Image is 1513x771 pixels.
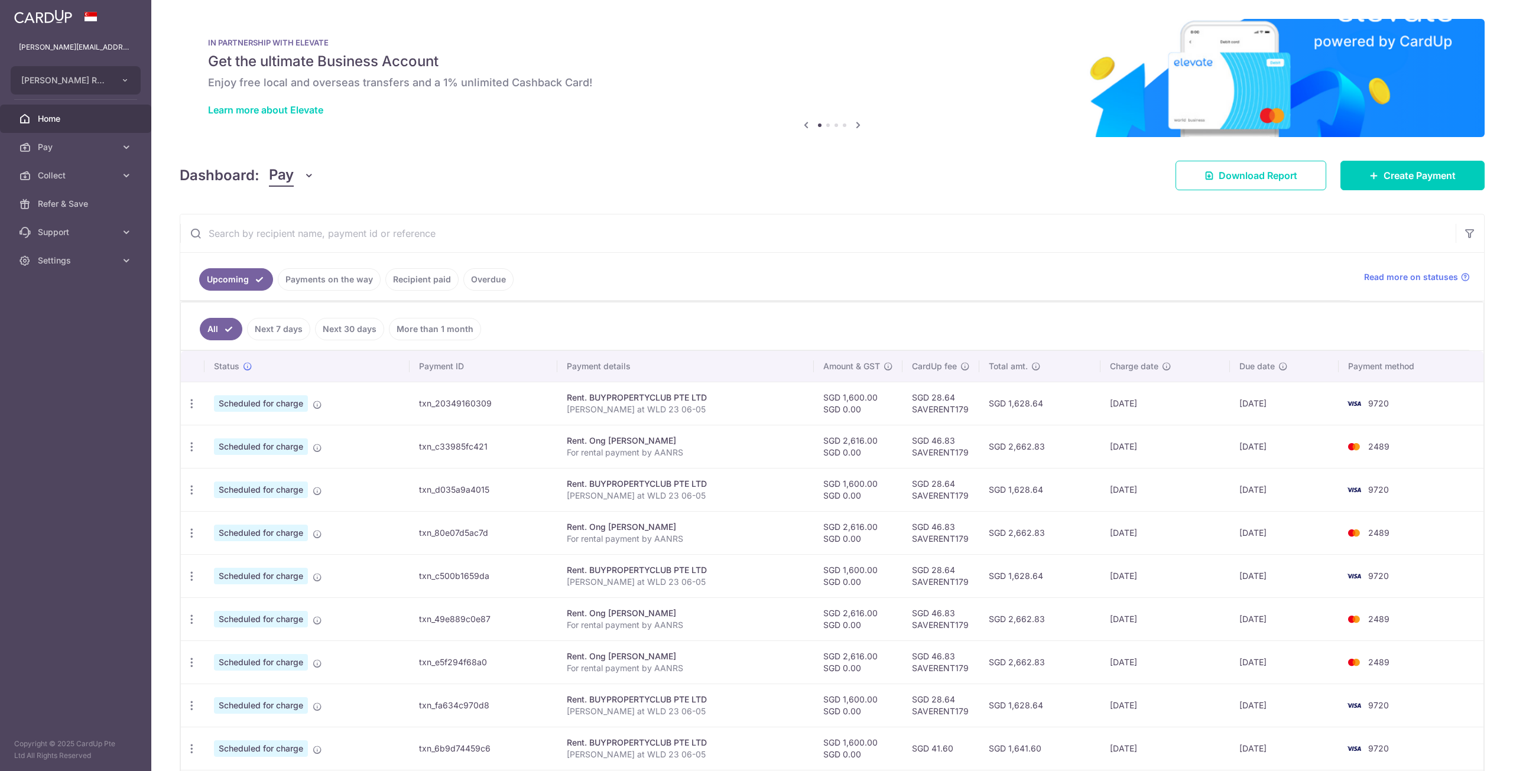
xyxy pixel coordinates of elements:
span: Pay [38,141,116,153]
span: Read more on statuses [1364,271,1458,283]
span: Scheduled for charge [214,697,308,714]
td: SGD 1,628.64 [979,684,1100,727]
span: Refer & Save [38,198,116,210]
td: [DATE] [1230,511,1339,554]
p: [PERSON_NAME] at WLD 23 06-05 [567,749,804,760]
td: [DATE] [1230,425,1339,468]
a: More than 1 month [389,318,481,340]
p: [PERSON_NAME] at WLD 23 06-05 [567,490,804,502]
img: Renovation banner [180,19,1485,137]
span: Scheduled for charge [214,654,308,671]
span: 9720 [1368,484,1389,495]
td: SGD 1,628.64 [979,382,1100,425]
td: SGD 1,600.00 SGD 0.00 [814,684,902,727]
td: txn_e5f294f68a0 [410,640,557,684]
span: Scheduled for charge [214,740,308,757]
td: SGD 41.60 [902,727,979,770]
div: Rent. Ong [PERSON_NAME] [567,521,804,533]
td: [DATE] [1100,597,1230,640]
td: SGD 1,628.64 [979,554,1100,597]
span: Scheduled for charge [214,611,308,627]
td: [DATE] [1100,554,1230,597]
td: SGD 2,662.83 [979,640,1100,684]
td: txn_80e07d5ac7d [410,511,557,554]
img: Bank Card [1342,526,1366,540]
td: SGD 1,628.64 [979,468,1100,511]
span: Support [38,226,116,238]
img: Bank Card [1342,698,1366,713]
a: Upcoming [199,268,273,291]
span: Scheduled for charge [214,395,308,412]
h6: Enjoy free local and overseas transfers and a 1% unlimited Cashback Card! [208,76,1456,90]
td: [DATE] [1100,425,1230,468]
button: [PERSON_NAME] REFRIGERATION SERVICES PRIVATE LIMITED [11,66,141,95]
td: SGD 2,616.00 SGD 0.00 [814,640,902,684]
td: txn_49e889c0e87 [410,597,557,640]
img: Bank Card [1342,396,1366,411]
span: 9720 [1368,571,1389,581]
span: Scheduled for charge [214,438,308,455]
span: 9720 [1368,743,1389,753]
span: Download Report [1219,168,1297,183]
p: For rental payment by AANRS [567,619,804,631]
th: Payment ID [410,351,557,382]
span: Amount & GST [823,360,880,372]
td: [DATE] [1230,640,1339,684]
td: SGD 2,662.83 [979,425,1100,468]
p: For rental payment by AANRS [567,662,804,674]
div: Rent. Ong [PERSON_NAME] [567,435,804,447]
span: Scheduled for charge [214,568,308,584]
img: CardUp [14,9,72,24]
span: Total amt. [989,360,1028,372]
p: [PERSON_NAME] at WLD 23 06-05 [567,576,804,588]
span: [PERSON_NAME] REFRIGERATION SERVICES PRIVATE LIMITED [21,74,109,86]
button: Pay [269,164,314,187]
span: 2489 [1368,657,1389,667]
td: SGD 46.83 SAVERENT179 [902,425,979,468]
td: SGD 46.83 SAVERENT179 [902,640,979,684]
span: 2489 [1368,441,1389,451]
span: 2489 [1368,528,1389,538]
img: Bank Card [1342,569,1366,583]
td: txn_c500b1659da [410,554,557,597]
td: SGD 28.64 SAVERENT179 [902,382,979,425]
p: [PERSON_NAME] at WLD 23 06-05 [567,404,804,415]
span: Status [214,360,239,372]
td: txn_c33985fc421 [410,425,557,468]
td: txn_d035a9a4015 [410,468,557,511]
td: SGD 1,600.00 SGD 0.00 [814,727,902,770]
img: Bank Card [1342,612,1366,626]
p: For rental payment by AANRS [567,533,804,545]
a: Read more on statuses [1364,271,1470,283]
td: SGD 1,600.00 SGD 0.00 [814,554,902,597]
td: [DATE] [1100,640,1230,684]
div: Rent. BUYPROPERTYCLUB PTE LTD [567,737,804,749]
td: SGD 1,600.00 SGD 0.00 [814,382,902,425]
td: SGD 28.64 SAVERENT179 [902,684,979,727]
span: 9720 [1368,398,1389,408]
img: Bank Card [1342,741,1366,756]
td: [DATE] [1230,597,1339,640]
td: SGD 2,662.83 [979,597,1100,640]
span: Home [38,113,116,125]
td: [DATE] [1100,727,1230,770]
a: Next 7 days [247,318,310,340]
td: [DATE] [1230,554,1339,597]
span: Charge date [1110,360,1158,372]
span: Settings [38,255,116,266]
td: SGD 2,662.83 [979,511,1100,554]
td: SGD 28.64 SAVERENT179 [902,468,979,511]
td: SGD 2,616.00 SGD 0.00 [814,511,902,554]
td: SGD 1,641.60 [979,727,1100,770]
h4: Dashboard: [180,165,259,186]
td: [DATE] [1100,382,1230,425]
a: Payments on the way [278,268,381,291]
td: [DATE] [1230,684,1339,727]
span: Collect [38,170,116,181]
div: Rent. Ong [PERSON_NAME] [567,607,804,619]
td: [DATE] [1230,382,1339,425]
td: SGD 46.83 SAVERENT179 [902,597,979,640]
h5: Get the ultimate Business Account [208,52,1456,71]
td: txn_fa634c970d8 [410,684,557,727]
span: Scheduled for charge [214,525,308,541]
